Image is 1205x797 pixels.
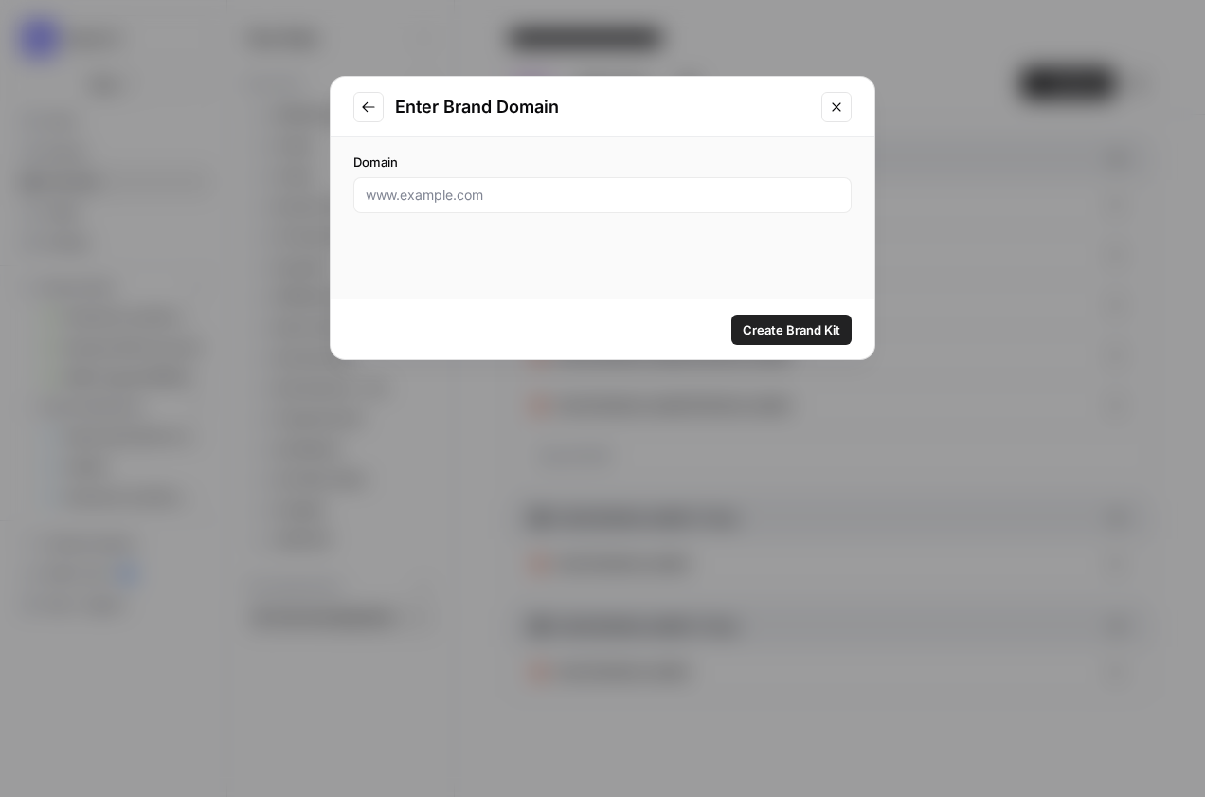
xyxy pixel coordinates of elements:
[395,94,810,120] h2: Enter Brand Domain
[353,153,852,172] label: Domain
[353,92,384,122] button: Go to previous step
[366,186,839,205] input: www.example.com
[731,315,852,345] button: Create Brand Kit
[743,320,840,339] span: Create Brand Kit
[821,92,852,122] button: Close modal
